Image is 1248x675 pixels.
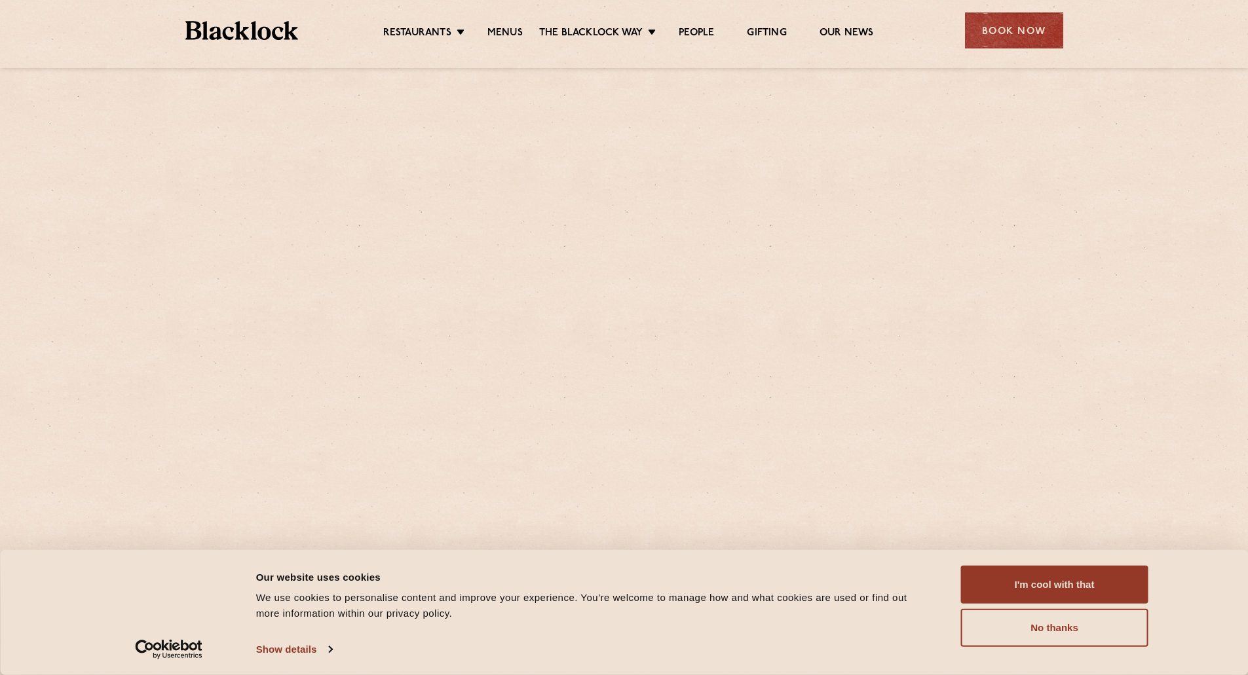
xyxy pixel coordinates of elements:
[256,640,332,659] a: Show details
[747,27,786,41] a: Gifting
[185,21,299,40] img: BL_Textured_Logo-footer-cropped.svg
[961,609,1148,647] button: No thanks
[965,12,1063,48] div: Book Now
[383,27,451,41] a: Restaurants
[487,27,523,41] a: Menus
[961,566,1148,604] button: I'm cool with that
[256,569,932,585] div: Our website uses cookies
[820,27,874,41] a: Our News
[539,27,643,41] a: The Blacklock Way
[256,590,932,621] div: We use cookies to personalise content and improve your experience. You're welcome to manage how a...
[111,640,226,659] a: Usercentrics Cookiebot - opens in a new window
[679,27,714,41] a: People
